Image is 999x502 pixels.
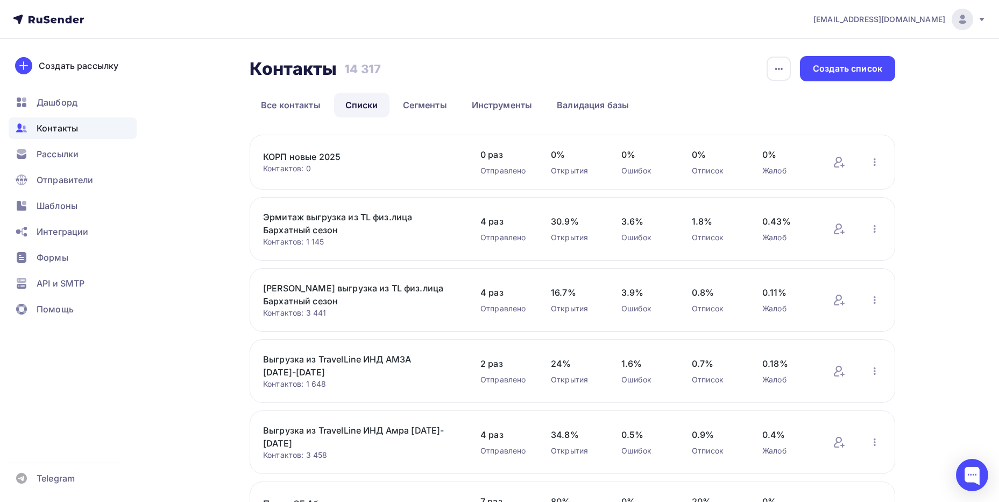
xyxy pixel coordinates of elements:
[250,93,332,117] a: Все контакты
[551,303,600,314] div: Открытия
[551,165,600,176] div: Открытия
[263,353,446,379] a: Выгрузка из TravelLine ИНД АМЗА [DATE]-[DATE]
[37,251,68,264] span: Формы
[813,14,945,25] span: [EMAIL_ADDRESS][DOMAIN_NAME]
[692,428,741,441] span: 0.9%
[762,303,811,314] div: Жалоб
[551,357,600,370] span: 24%
[37,96,77,109] span: Дашборд
[551,428,600,441] span: 34.8%
[762,374,811,385] div: Жалоб
[621,165,670,176] div: Ошибок
[263,424,446,450] a: Выгрузка из TravelLine ИНД Амра [DATE]-[DATE]
[9,117,137,139] a: Контакты
[480,374,529,385] div: Отправлено
[37,225,88,238] span: Интеграции
[250,58,337,80] h2: Контакты
[37,122,78,135] span: Контакты
[39,59,118,72] div: Создать рассылку
[37,303,74,316] span: Помощь
[692,148,741,161] span: 0%
[392,93,458,117] a: Сегменты
[621,232,670,243] div: Ошибок
[762,165,811,176] div: Жалоб
[692,286,741,299] span: 0.8%
[37,173,94,186] span: Отправители
[692,445,741,456] div: Отписок
[692,232,741,243] div: Отписок
[551,374,600,385] div: Открытия
[621,357,670,370] span: 1.6%
[480,445,529,456] div: Отправлено
[334,93,389,117] a: Списки
[263,308,459,318] div: Контактов: 3 441
[9,92,137,113] a: Дашборд
[551,445,600,456] div: Открытия
[480,215,529,228] span: 4 раз
[621,303,670,314] div: Ошибок
[621,286,670,299] span: 3.9%
[9,143,137,165] a: Рассылки
[37,277,84,290] span: API и SMTP
[692,303,741,314] div: Отписок
[762,357,811,370] span: 0.18%
[480,148,529,161] span: 0 раз
[263,236,459,247] div: Контактов: 1 145
[263,163,459,174] div: Контактов: 0
[692,165,741,176] div: Отписок
[762,148,811,161] span: 0%
[37,199,77,212] span: Шаблоны
[551,286,600,299] span: 16.7%
[692,374,741,385] div: Отписок
[263,379,459,389] div: Контактов: 1 648
[460,93,544,117] a: Инструменты
[762,232,811,243] div: Жалоб
[813,9,986,30] a: [EMAIL_ADDRESS][DOMAIN_NAME]
[480,165,529,176] div: Отправлено
[621,445,670,456] div: Ошибок
[813,62,882,75] div: Создать список
[37,148,79,161] span: Рассылки
[545,93,640,117] a: Валидация базы
[263,211,446,236] a: Эрмитаж выгрузка из TL физ.лица Бархатный сезон
[263,282,446,308] a: [PERSON_NAME] выгрузка из TL физ.лица Бархатный сезон
[37,472,75,485] span: Telegram
[692,357,741,370] span: 0.7%
[344,61,381,76] h3: 14 317
[551,215,600,228] span: 30.9%
[621,374,670,385] div: Ошибок
[762,215,811,228] span: 0.43%
[9,195,137,217] a: Шаблоны
[480,286,529,299] span: 4 раз
[762,428,811,441] span: 0.4%
[9,247,137,268] a: Формы
[480,232,529,243] div: Отправлено
[263,450,459,461] div: Контактов: 3 458
[480,428,529,441] span: 4 раз
[480,357,529,370] span: 2 раз
[621,428,670,441] span: 0.5%
[9,169,137,191] a: Отправители
[621,215,670,228] span: 3.6%
[480,303,529,314] div: Отправлено
[762,445,811,456] div: Жалоб
[762,286,811,299] span: 0.11%
[551,148,600,161] span: 0%
[621,148,670,161] span: 0%
[263,150,446,163] a: КОРП новые 2025
[551,232,600,243] div: Открытия
[692,215,741,228] span: 1.8%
